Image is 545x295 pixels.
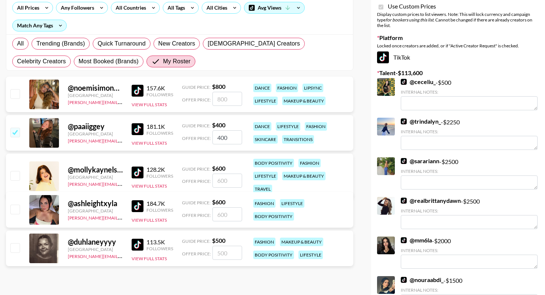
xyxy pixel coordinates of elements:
img: TikTok [132,123,143,135]
div: Followers [146,207,173,213]
div: Internal Notes: [401,287,538,293]
div: 113.5K [146,238,173,246]
div: makeup & beauty [282,97,326,105]
div: Any Followers [56,2,96,13]
div: [GEOGRAPHIC_DATA] [68,131,123,137]
div: Internal Notes: [401,168,538,174]
span: Offer Price: [182,251,211,257]
div: transitions [282,135,314,144]
button: View Full Stats [132,183,167,189]
div: fashion [276,84,298,92]
span: Guide Price: [182,84,211,90]
a: [PERSON_NAME][EMAIL_ADDRESS][DOMAIN_NAME] [68,214,178,221]
a: @realbrittanydawn [401,197,461,204]
span: Celebrity Creators [17,57,66,66]
a: [PERSON_NAME][EMAIL_ADDRESS][DOMAIN_NAME] [68,137,178,144]
div: - $ 2500 [401,157,538,190]
div: dance [253,84,271,92]
div: Followers [146,173,173,179]
div: body positivity [253,251,294,259]
span: Guide Price: [182,238,211,244]
a: @mm6la [401,237,432,244]
div: fashion [298,159,321,167]
strong: $ 800 [212,83,225,90]
span: [DEMOGRAPHIC_DATA] Creators [208,39,300,48]
div: fashion [253,199,275,208]
div: makeup & beauty [280,238,323,246]
div: Display custom prices to list viewers. Note: This will lock currency and campaign type . Cannot b... [377,11,539,28]
span: Guide Price: [182,123,211,128]
div: [GEOGRAPHIC_DATA] [68,208,123,214]
div: lifestyle [276,122,300,131]
div: @ ashleightxyla [68,199,123,208]
div: @ noemisimoncouceiro [68,83,123,93]
div: All Countries [111,2,148,13]
div: Followers [146,130,173,136]
div: Followers [146,246,173,251]
div: lifestyle [280,199,304,208]
span: Quick Turnaround [98,39,146,48]
div: Match Any Tags [13,20,66,31]
span: Trending (Brands) [36,39,85,48]
div: fashion [305,122,327,131]
a: @sarariann [401,157,439,165]
img: TikTok [132,167,143,178]
img: TikTok [401,277,407,283]
span: Guide Price: [182,200,211,205]
div: Locked once creators are added, or if "Active Creator Request" is checked. [377,43,539,48]
a: [PERSON_NAME][EMAIL_ADDRESS][DOMAIN_NAME] [68,180,178,187]
div: @ paaiiggey [68,122,123,131]
div: body positivity [253,212,294,221]
input: 600 [212,207,242,221]
input: 500 [212,246,242,260]
div: body positivity [253,159,294,167]
div: - $ 2500 [401,197,538,229]
div: dance [253,122,271,131]
strong: $ 600 [212,198,225,205]
span: Guide Price: [182,166,211,172]
div: TikTok [377,51,539,63]
span: All [17,39,24,48]
a: [PERSON_NAME][EMAIL_ADDRESS][DOMAIN_NAME] [68,98,178,105]
label: Platform [377,34,539,41]
button: View Full Stats [132,217,167,223]
span: Offer Price: [182,97,211,103]
span: New Creators [158,39,195,48]
div: All Cities [202,2,229,13]
img: TikTok [401,79,407,85]
em: for bookers using this list [386,17,433,23]
div: lifestyle [298,251,323,259]
div: - $ 2000 [401,237,538,269]
div: Internal Notes: [401,208,538,214]
div: lifestyle [253,172,278,180]
strong: $ 600 [212,165,225,172]
div: Internal Notes: [401,248,538,253]
div: Avg Views [244,2,304,13]
div: @ duhlaneyyyy [68,237,123,247]
button: View Full Stats [132,102,167,107]
img: TikTok [401,158,407,164]
div: skincare [253,135,278,144]
div: makeup & beauty [282,172,326,180]
input: 800 [212,92,242,106]
img: TikTok [132,85,143,97]
img: TikTok [132,239,143,251]
div: All Tags [163,2,186,13]
input: 600 [212,174,242,188]
div: @ mollykaynelson [68,165,123,174]
div: travel [253,185,272,193]
strong: $ 400 [212,121,225,128]
span: Offer Price: [182,135,211,141]
strong: $ 500 [212,237,225,244]
div: [GEOGRAPHIC_DATA] [68,247,123,252]
div: [GEOGRAPHIC_DATA] [68,174,123,180]
div: Internal Notes: [401,129,538,134]
img: TikTok [401,198,407,204]
img: TikTok [132,200,143,212]
div: lifestyle [253,97,278,105]
div: All Prices [13,2,41,13]
span: Offer Price: [182,212,211,218]
div: fashion [253,238,275,246]
div: - $ 500 [401,78,538,110]
input: 400 [212,130,242,144]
